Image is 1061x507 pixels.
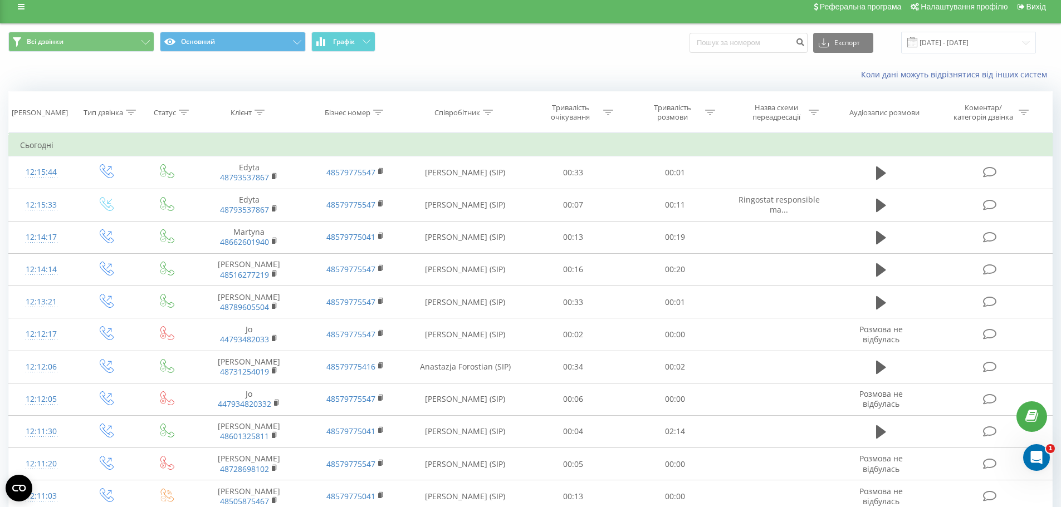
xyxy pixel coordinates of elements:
[624,448,726,480] td: 00:00
[311,32,375,52] button: Графік
[220,366,269,377] a: 48731254019
[20,356,63,378] div: 12:12:06
[690,33,808,53] input: Пошук за номером
[20,323,63,345] div: 12:12:17
[408,351,522,383] td: Anastazja Forostian (SIP)
[6,475,32,501] button: Open CMP widget
[220,431,269,441] a: 48601325811
[951,103,1016,122] div: Коментар/категорія дзвінка
[820,2,902,11] span: Реферальна програма
[220,237,269,247] a: 48662601940
[859,324,903,344] span: Розмова не відбулась
[20,227,63,248] div: 12:14:17
[220,496,269,506] a: 48505875467
[20,453,63,475] div: 12:11:20
[522,351,624,383] td: 00:34
[196,189,302,221] td: Edyta
[220,172,269,183] a: 48793537867
[408,286,522,318] td: [PERSON_NAME] (SIP)
[326,393,375,404] a: 48579775547
[624,383,726,415] td: 00:00
[921,2,1008,11] span: Налаштування профілю
[196,253,302,286] td: [PERSON_NAME]
[624,351,726,383] td: 00:02
[522,318,624,351] td: 00:02
[522,189,624,221] td: 00:07
[220,269,269,280] a: 48516277219
[231,108,252,117] div: Клієнт
[408,253,522,286] td: [PERSON_NAME] (SIP)
[326,232,375,242] a: 48579775041
[643,103,702,122] div: Тривалість розмови
[624,253,726,286] td: 00:20
[9,134,1053,156] td: Сьогодні
[326,459,375,469] a: 48579775547
[160,32,306,52] button: Основний
[746,103,806,122] div: Назва схеми переадресації
[196,415,302,447] td: [PERSON_NAME]
[624,318,726,351] td: 00:00
[326,361,375,372] a: 48579775416
[220,334,269,344] a: 44793482033
[20,194,63,216] div: 12:15:33
[624,189,726,221] td: 00:11
[20,485,63,507] div: 12:11:03
[326,167,375,178] a: 48579775547
[522,286,624,318] td: 00:33
[333,38,355,46] span: Графік
[326,426,375,436] a: 48579775041
[20,421,63,442] div: 12:11:30
[196,351,302,383] td: [PERSON_NAME]
[624,221,726,253] td: 00:19
[196,318,302,351] td: Jo
[434,108,480,117] div: Співробітник
[20,161,63,183] div: 12:15:44
[12,108,68,117] div: [PERSON_NAME]
[408,383,522,415] td: [PERSON_NAME] (SIP)
[522,448,624,480] td: 00:05
[1026,2,1046,11] span: Вихід
[849,108,920,117] div: Аудіозапис розмови
[1023,444,1050,471] iframe: Intercom live chat
[541,103,600,122] div: Тривалість очікування
[859,453,903,474] span: Розмова не відбулась
[20,291,63,313] div: 12:13:21
[624,156,726,189] td: 00:01
[84,108,123,117] div: Тип дзвінка
[408,156,522,189] td: [PERSON_NAME] (SIP)
[861,69,1053,80] a: Коли дані можуть відрізнятися вiд інших систем
[27,37,63,46] span: Всі дзвінки
[408,415,522,447] td: [PERSON_NAME] (SIP)
[522,253,624,286] td: 00:16
[326,329,375,339] a: 48579775547
[220,204,269,215] a: 48793537867
[20,388,63,410] div: 12:12:05
[522,383,624,415] td: 00:06
[1046,444,1055,453] span: 1
[408,189,522,221] td: [PERSON_NAME] (SIP)
[20,259,63,280] div: 12:14:14
[326,264,375,274] a: 48579775547
[813,33,873,53] button: Експорт
[220,464,269,474] a: 48728698102
[859,388,903,409] span: Розмова не відбулась
[522,221,624,253] td: 00:13
[408,318,522,351] td: [PERSON_NAME] (SIP)
[154,108,176,117] div: Статус
[196,383,302,415] td: Jo
[326,297,375,307] a: 48579775547
[624,415,726,447] td: 02:14
[408,448,522,480] td: [PERSON_NAME] (SIP)
[624,286,726,318] td: 00:01
[196,156,302,189] td: Edyta
[220,302,269,312] a: 48789605504
[196,286,302,318] td: [PERSON_NAME]
[408,221,522,253] td: [PERSON_NAME] (SIP)
[522,415,624,447] td: 00:04
[859,486,903,506] span: Розмова не відбулась
[326,199,375,210] a: 48579775547
[196,448,302,480] td: [PERSON_NAME]
[218,398,271,409] a: 447934820332
[8,32,154,52] button: Всі дзвінки
[325,108,370,117] div: Бізнес номер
